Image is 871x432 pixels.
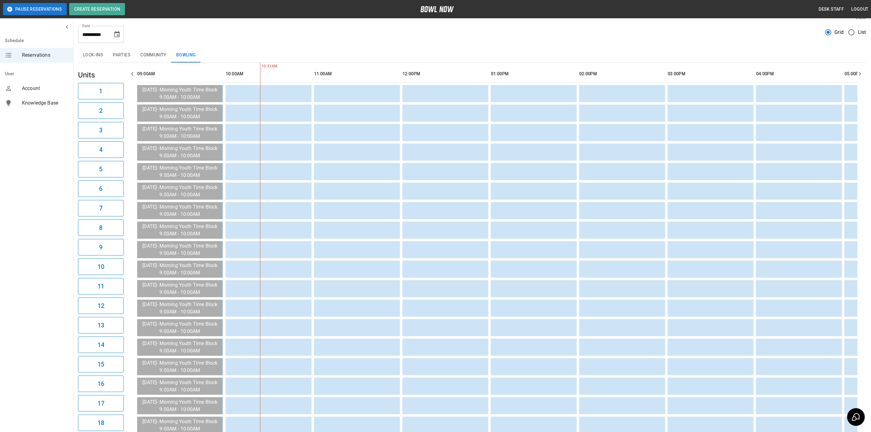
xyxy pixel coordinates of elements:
h5: Units [78,70,124,80]
button: 13 [78,317,124,334]
h6: 15 [98,359,104,369]
h6: 5 [99,164,102,174]
th: 09:00AM [137,65,223,83]
h6: 13 [98,320,104,330]
button: Logout [849,4,871,15]
h6: 10 [98,262,104,272]
button: Desk Staff [816,4,847,15]
th: 10:00AM [226,65,312,83]
button: 15 [78,356,124,373]
h6: 1 [99,86,102,96]
h6: 12 [98,301,104,311]
button: Pause Reservations [3,3,67,15]
button: 16 [78,376,124,392]
button: 7 [78,200,124,216]
span: List [858,29,866,36]
button: Parties [108,48,135,62]
h6: 2 [99,106,102,116]
span: 10:33AM [260,63,262,70]
button: 8 [78,220,124,236]
h6: 18 [98,418,104,428]
img: logo [420,6,454,12]
button: 4 [78,141,124,158]
button: 3 [78,122,124,138]
button: 2 [78,102,124,119]
button: 5 [78,161,124,177]
h6: 6 [99,184,102,194]
h6: 3 [99,125,102,135]
button: 9 [78,239,124,255]
h6: 8 [99,223,102,233]
button: 1 [78,83,124,99]
button: 14 [78,337,124,353]
h6: 9 [99,242,102,252]
button: Lock-ins [78,48,108,62]
th: 12:00PM [402,65,488,83]
span: Reservations [22,52,68,59]
button: 18 [78,415,124,431]
div: inventory tabs [78,48,866,62]
button: 10 [78,259,124,275]
button: 17 [78,395,124,412]
button: Choose date, selected date is Oct 4, 2025 [111,28,123,41]
button: Community [135,48,171,62]
th: 11:00AM [314,65,400,83]
h6: 16 [98,379,104,389]
span: Knowledge Base [22,99,68,107]
button: 6 [78,180,124,197]
button: Bowling [171,48,201,62]
button: 12 [78,298,124,314]
h6: 7 [99,203,102,213]
button: Create Reservation [69,3,125,15]
h6: 14 [98,340,104,350]
span: Grid [835,29,844,36]
h6: 4 [99,145,102,155]
h6: 17 [98,398,104,408]
h6: 11 [98,281,104,291]
button: 11 [78,278,124,295]
span: Account [22,85,68,92]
